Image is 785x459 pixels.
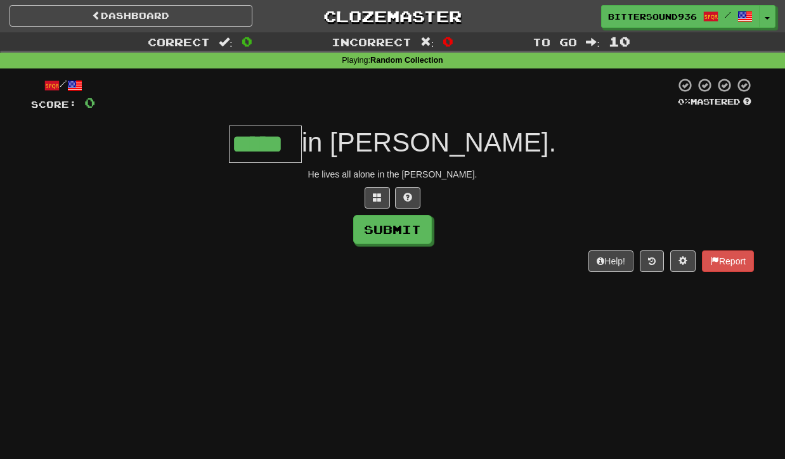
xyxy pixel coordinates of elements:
span: 10 [609,34,630,49]
span: BitterSound936 [608,11,697,22]
button: Report [702,250,754,272]
span: Correct [148,36,210,48]
span: : [420,37,434,48]
div: Mastered [675,96,754,108]
span: 0 % [678,96,691,107]
button: Help! [588,250,633,272]
a: Clozemaster [271,5,514,27]
button: Switch sentence to multiple choice alt+p [365,187,390,209]
div: / [31,77,95,93]
span: in [PERSON_NAME]. [302,127,556,157]
span: To go [533,36,577,48]
strong: Random Collection [370,56,443,65]
a: Dashboard [10,5,252,27]
a: BitterSound936 / [601,5,760,28]
span: : [586,37,600,48]
span: 0 [84,94,95,110]
span: Score: [31,99,77,110]
span: Incorrect [332,36,412,48]
span: : [219,37,233,48]
div: He lives all alone in the [PERSON_NAME]. [31,168,754,181]
span: 0 [443,34,453,49]
button: Submit [353,215,432,244]
span: / [725,10,731,19]
span: 0 [242,34,252,49]
button: Round history (alt+y) [640,250,664,272]
button: Single letter hint - you only get 1 per sentence and score half the points! alt+h [395,187,420,209]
